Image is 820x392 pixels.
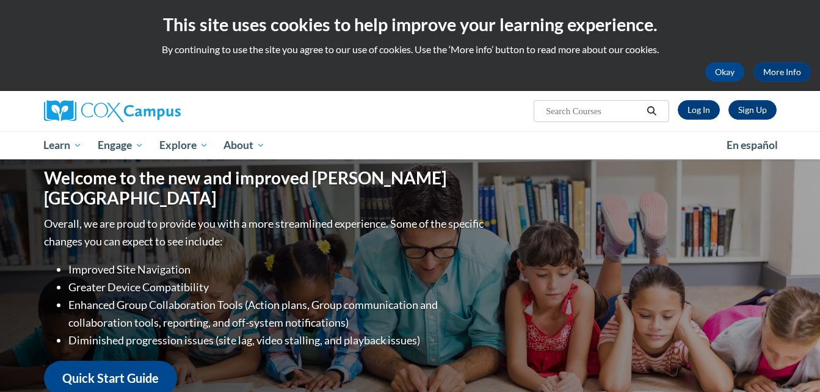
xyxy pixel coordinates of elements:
img: Cox Campus [44,100,181,122]
h1: Welcome to the new and improved [PERSON_NAME][GEOGRAPHIC_DATA] [44,168,487,209]
a: More Info [753,62,811,82]
li: Greater Device Compatibility [68,278,487,296]
span: Explore [159,138,208,153]
h2: This site uses cookies to help improve your learning experience. [9,12,811,37]
iframe: Button to launch messaging window [771,343,810,382]
a: En español [719,132,786,158]
a: Learn [36,131,90,159]
li: Diminished progression issues (site lag, video stalling, and playback issues) [68,332,487,349]
a: Register [728,100,777,120]
a: Explore [151,131,216,159]
input: Search Courses [545,104,642,118]
a: Log In [678,100,720,120]
button: Okay [705,62,744,82]
span: En español [727,139,778,151]
button: Search [642,104,661,118]
p: Overall, we are proud to provide you with a more streamlined experience. Some of the specific cha... [44,215,487,250]
li: Improved Site Navigation [68,261,487,278]
p: By continuing to use the site you agree to our use of cookies. Use the ‘More info’ button to read... [9,43,811,56]
span: About [223,138,265,153]
span: Engage [98,138,143,153]
div: Main menu [26,131,795,159]
a: About [216,131,273,159]
span: Learn [43,138,82,153]
li: Enhanced Group Collaboration Tools (Action plans, Group communication and collaboration tools, re... [68,296,487,332]
a: Cox Campus [44,100,276,122]
a: Engage [90,131,151,159]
